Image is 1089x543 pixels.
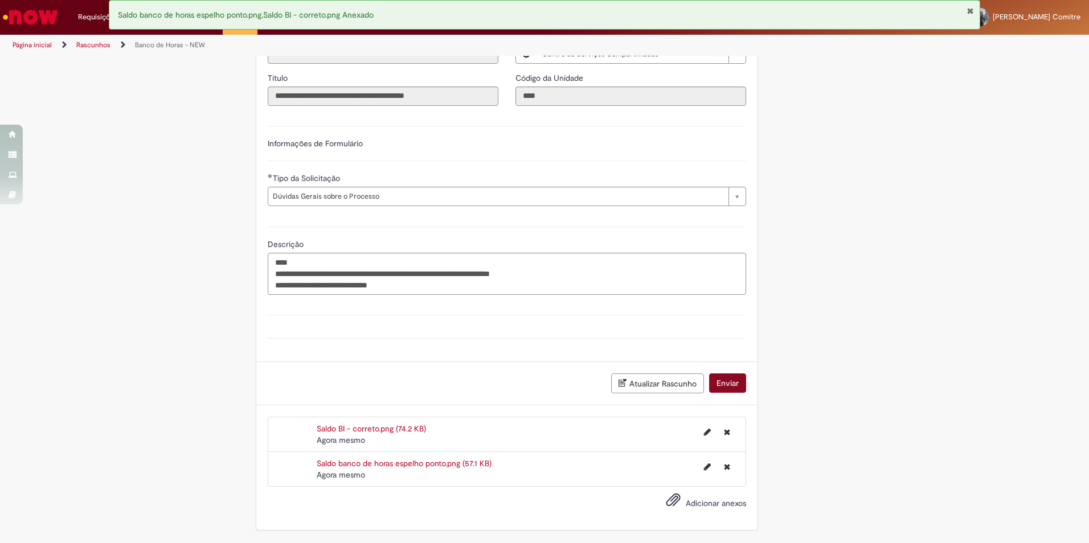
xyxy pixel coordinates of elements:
input: Código da Unidade [515,87,746,106]
span: Requisições [78,11,118,23]
button: Enviar [709,373,746,393]
span: Dúvidas Gerais sobre o Processo [273,187,723,205]
time: 29/08/2025 11:48:46 [317,435,365,445]
span: Somente leitura - Código da Unidade [515,73,586,83]
span: Agora mesmo [317,470,365,480]
a: Banco de Horas - NEW [135,40,205,50]
img: ServiceNow [1,6,60,28]
textarea: Descrição [268,253,746,295]
a: Saldo BI - correto.png (74.2 KB) [317,423,426,434]
a: Rascunhos [76,40,110,50]
button: Excluir Saldo BI - correto.png [717,423,737,441]
span: [PERSON_NAME] Comitre [993,12,1080,22]
button: Fechar Notificação [967,6,974,15]
time: 29/08/2025 11:48:45 [317,470,365,480]
label: Somente leitura - Código da Unidade [515,72,586,84]
button: Editar nome de arquivo Saldo BI - correto.png [697,423,718,441]
ul: Trilhas de página [9,35,718,56]
span: Descrição [268,239,306,249]
span: Somente leitura - Título [268,73,290,83]
a: Saldo banco de horas espelho ponto.png (57.1 KB) [317,458,492,468]
span: Tipo da Solicitação [273,173,342,183]
input: Título [268,87,498,106]
span: Adicionar anexos [686,498,746,508]
label: Informações de Formulário [268,138,363,149]
button: Excluir Saldo banco de horas espelho ponto.png [717,458,737,476]
button: Adicionar anexos [663,489,683,516]
button: Editar nome de arquivo Saldo banco de horas espelho ponto.png [697,458,718,476]
span: Saldo banco de horas espelho ponto.png,Saldo BI - correto.png Anexado [118,10,374,20]
a: Página inicial [13,40,52,50]
span: Obrigatório Preenchido [268,174,273,178]
button: Atualizar Rascunho [611,373,704,393]
span: Agora mesmo [317,435,365,445]
label: Somente leitura - Título [268,72,290,84]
